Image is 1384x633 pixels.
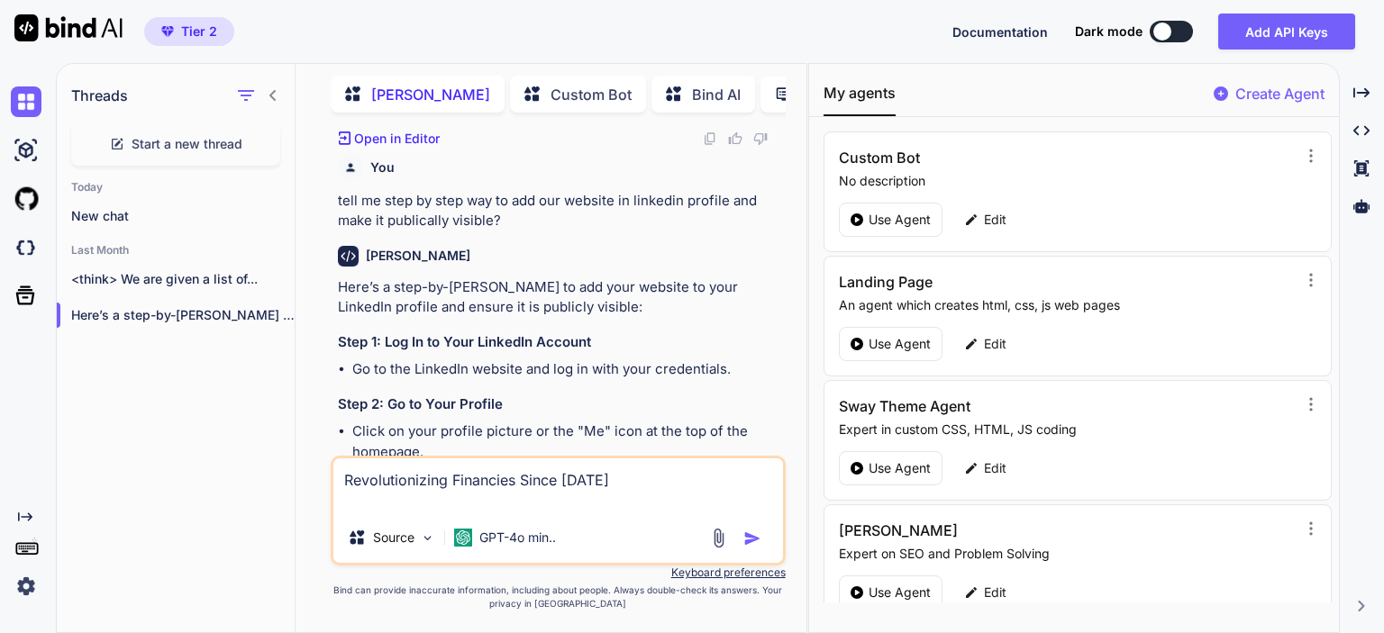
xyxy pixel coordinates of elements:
[1218,14,1355,50] button: Add API Keys
[984,459,1006,477] p: Edit
[952,23,1048,41] button: Documentation
[371,84,490,105] p: [PERSON_NAME]
[869,583,931,601] p: Use Agent
[161,26,174,37] img: premium
[1075,23,1143,41] span: Dark mode
[869,335,931,353] p: Use Agent
[331,565,786,580] p: Keyboard preferences
[373,529,414,547] p: Source
[132,135,242,153] span: Start a new thread
[984,211,1006,229] p: Edit
[420,530,435,546] img: Pick Models
[11,184,41,214] img: githubLight
[551,84,632,105] p: Custom Bot
[366,247,470,265] h6: [PERSON_NAME]
[333,458,783,512] textarea: Revolutionizing Financies Since [DATE]
[839,147,1159,168] h3: Custom Bot
[454,529,472,547] img: GPT-4o mini
[728,131,742,146] img: like
[338,277,782,318] p: Here’s a step-by-[PERSON_NAME] to add your website to your LinkedIn profile and ensure it is publ...
[753,131,768,146] img: dislike
[144,17,234,46] button: premiumTier 2
[352,359,782,380] li: Go to the LinkedIn website and log in with your credentials.
[1235,83,1325,104] p: Create Agent
[692,84,741,105] p: Bind AI
[743,529,761,547] img: icon
[370,158,395,176] h6: You
[331,583,786,610] p: Bind can provide inaccurate information, including about people. Always double-check its answers....
[57,243,295,258] h2: Last Month
[869,211,931,229] p: Use Agent
[71,270,295,288] p: <think> We are given a list of...
[869,459,931,477] p: Use Agent
[839,395,1159,417] h3: Sway Theme Agent
[352,421,782,462] li: Click on your profile picture or the "Me" icon at the top of the homepage.
[11,135,41,166] img: ai-studio
[338,332,782,353] h3: Step 1: Log In to Your LinkedIn Account
[71,306,295,324] p: Here’s a step-by-[PERSON_NAME] to add your...
[839,545,1296,563] p: Expert on SEO and Problem Solving
[14,14,123,41] img: Bind AI
[71,85,128,106] h1: Threads
[839,271,1159,293] h3: Landing Page
[952,24,1048,40] span: Documentation
[839,296,1296,314] p: An agent which creates html, css, js web pages
[703,131,717,146] img: copy
[839,420,1296,439] p: Expert in custom CSS, HTML, JS coding
[338,394,782,415] h3: Step 2: Go to Your Profile
[181,23,217,41] span: Tier 2
[338,191,782,231] p: tell me step by step way to add our website in linkedin profile and make it publically visible?
[824,82,896,116] button: My agents
[71,207,295,225] p: New chat
[479,529,556,547] p: GPT-4o min..
[57,180,295,194] h2: Today
[708,528,729,548] img: attachment
[839,172,1296,190] p: No description
[839,520,1159,541] h3: [PERSON_NAME]
[11,571,41,601] img: settings
[984,583,1006,601] p: Edit
[11,232,41,263] img: darkCloudIdeIcon
[11,86,41,117] img: chat
[354,130,440,148] p: Open in Editor
[984,335,1006,353] p: Edit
